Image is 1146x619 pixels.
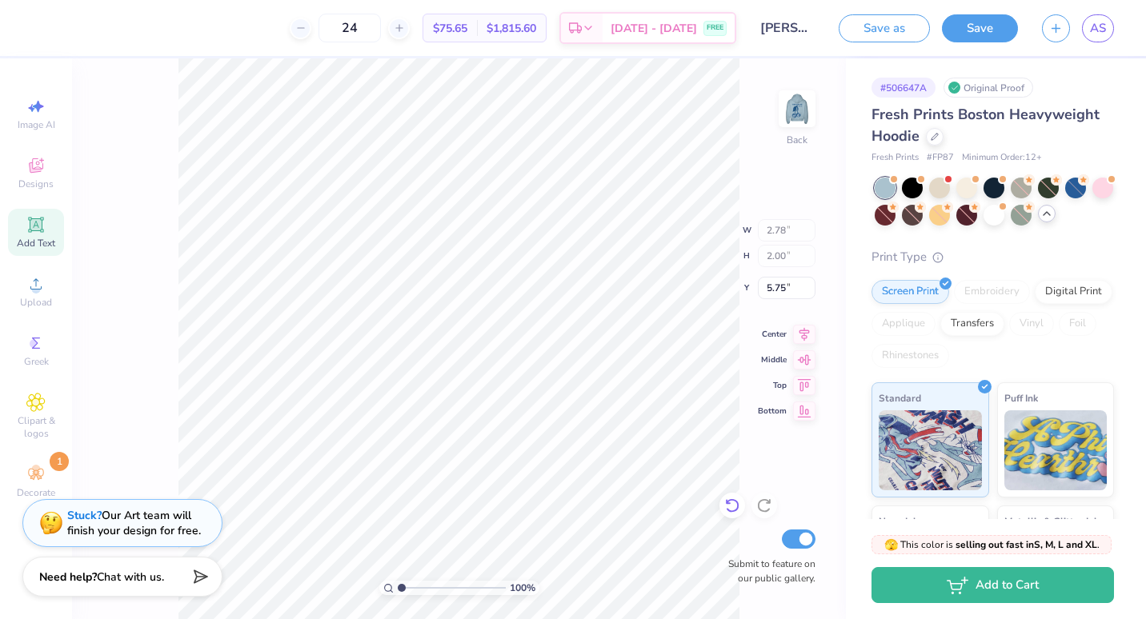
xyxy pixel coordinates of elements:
div: Rhinestones [872,344,949,368]
strong: Stuck? [67,508,102,523]
span: Center [758,329,787,340]
button: Add to Cart [872,567,1114,603]
span: Neon Ink [879,513,918,529]
span: Middle [758,354,787,365]
span: Bottom [758,405,787,417]
div: Original Proof [944,78,1033,98]
span: $75.65 [433,20,467,37]
span: Standard [879,389,921,406]
div: Foil [1059,312,1096,336]
span: FREE [707,22,723,34]
span: Fresh Prints [872,151,919,165]
div: Digital Print [1035,280,1112,304]
span: Designs [18,178,54,190]
span: Puff Ink [1004,389,1038,406]
div: Vinyl [1009,312,1054,336]
span: Decorate [17,486,55,499]
div: Back [787,133,807,147]
div: Our Art team will finish your design for free. [67,508,201,538]
div: Embroidery [954,280,1030,304]
span: 🫣 [884,537,898,553]
span: Add Text [17,237,55,250]
input: – – [319,14,381,42]
div: Transfers [940,312,1004,336]
input: Untitled Design [748,12,827,44]
button: Save as [839,14,930,42]
div: Applique [872,312,936,336]
span: # FP87 [927,151,954,165]
div: Screen Print [872,280,949,304]
div: Print Type [872,248,1114,266]
span: This color is . [884,537,1100,552]
span: Clipart & logos [8,414,64,440]
a: AS [1082,14,1114,42]
span: Chat with us. [97,569,164,585]
span: Metallic & Glitter Ink [1004,513,1099,529]
label: Submit to feature on our public gallery. [719,557,815,585]
span: Greek [24,355,49,368]
span: $1,815.60 [487,20,536,37]
span: Minimum Order: 12 + [962,151,1042,165]
span: Image AI [18,118,55,131]
strong: Need help? [39,569,97,585]
img: Puff Ink [1004,410,1108,490]
img: Standard [879,410,982,490]
div: # 506647A [872,78,936,98]
span: Upload [20,296,52,309]
img: Back [781,93,813,125]
span: AS [1090,19,1106,38]
strong: selling out fast in S, M, L and XL [956,538,1097,551]
span: 1 [50,452,69,471]
span: Fresh Prints Boston Heavyweight Hoodie [872,105,1100,146]
button: Save [942,14,1018,42]
span: Top [758,380,787,391]
span: 100 % [510,581,535,595]
span: [DATE] - [DATE] [611,20,697,37]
